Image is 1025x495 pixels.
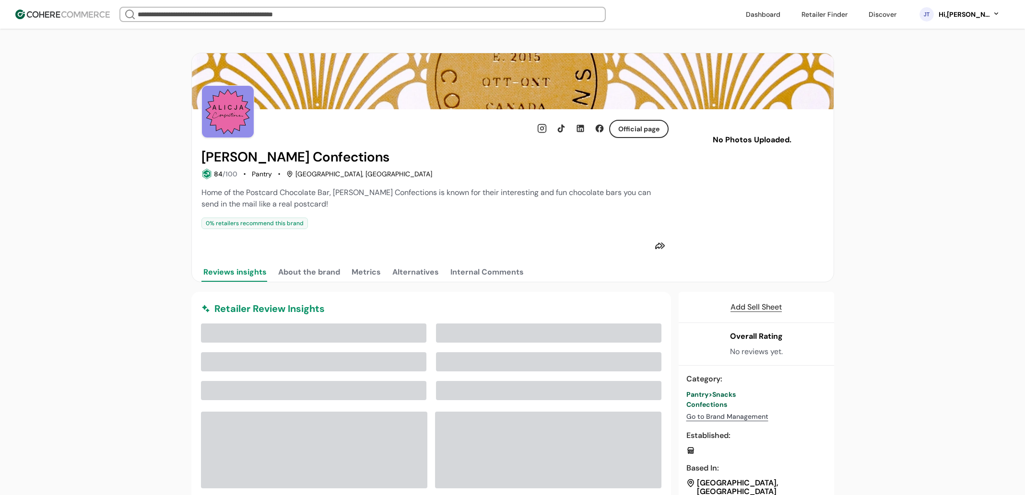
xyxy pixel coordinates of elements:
img: Cohere Logo [15,10,110,19]
span: > [708,390,712,399]
div: Based In : [686,462,826,474]
div: Internal Comments [450,266,524,278]
div: Overall Rating [730,331,783,342]
div: [GEOGRAPHIC_DATA], [GEOGRAPHIC_DATA] [286,169,432,179]
img: Brand cover image [192,53,834,109]
div: Confections [686,400,826,410]
button: About the brand [276,263,342,282]
div: 0 % retailers recommend this brand [201,218,308,229]
a: Add Sell Sheet [730,301,782,313]
span: Home of the Postcard Chocolate Bar, [PERSON_NAME] Confections is known for their interesting and ... [201,187,651,209]
span: Pantry [686,390,708,399]
h2: Alicja Confections [201,150,389,165]
button: Alternatives [390,263,441,282]
div: Category : [686,373,826,385]
div: Retailer Review Insights [201,301,661,316]
button: Reviews insights [201,263,269,282]
div: No reviews yet. [730,346,783,357]
span: Snacks [712,390,736,399]
button: Official page [609,120,669,138]
span: 84 [214,170,223,178]
div: Hi, [PERSON_NAME] [938,10,990,20]
img: Brand Photo [201,85,254,138]
a: Pantry>SnacksConfections [686,390,826,410]
span: /100 [223,170,237,178]
button: Hi,[PERSON_NAME] [938,10,1000,20]
button: Metrics [350,263,383,282]
div: Established : [686,430,826,441]
a: Go to Brand Management [686,412,768,422]
p: No Photos Uploaded. [695,134,809,146]
div: Pantry [252,169,272,179]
